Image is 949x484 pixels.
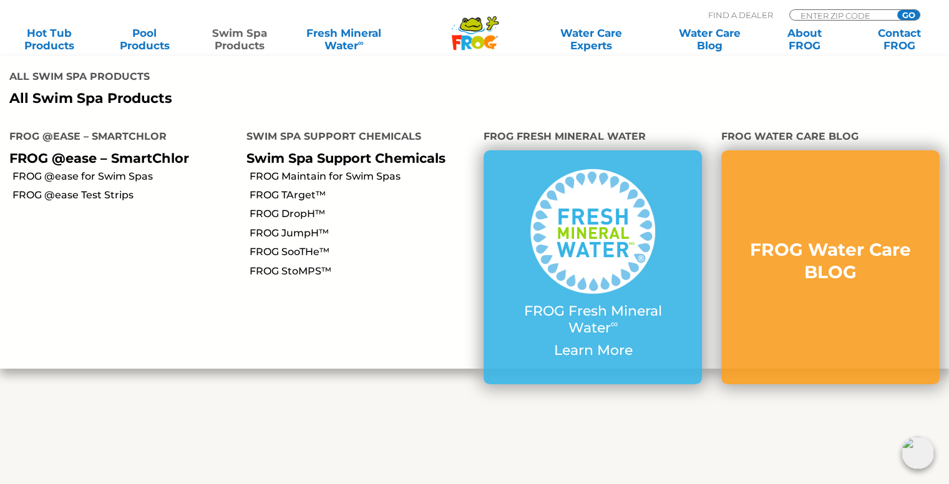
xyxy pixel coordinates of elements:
[9,65,465,90] h4: All Swim Spa Products
[902,437,934,469] img: openIcon
[12,188,237,202] a: FROG @ease Test Strips
[246,125,465,150] h4: Swim Spa Support Chemicals
[12,170,237,183] a: FROG @ease for Swim Spas
[708,9,773,21] p: Find A Dealer
[611,317,618,330] sup: ∞
[250,207,474,221] a: FROG DropH™
[484,125,702,150] h4: FROG Fresh Mineral Water
[107,27,181,52] a: PoolProducts
[721,125,940,150] h4: FROG Water Care BLOG
[9,90,465,107] a: All Swim Spa Products
[358,38,363,47] sup: ∞
[246,150,445,166] a: Swim Spa Support Chemicals
[203,27,276,52] a: Swim SpaProducts
[897,10,920,20] input: GO
[250,264,474,278] a: FROG StoMPS™
[509,169,677,365] a: FROG Fresh Mineral Water∞ Learn More
[767,27,841,52] a: AboutFROG
[250,245,474,259] a: FROG SooTHe™
[863,27,937,52] a: ContactFROG
[509,342,677,359] p: Learn More
[746,238,915,296] a: FROG Water Care BLOG
[250,170,474,183] a: FROG Maintain for Swim Spas
[9,150,228,166] p: FROG @ease – SmartChlor
[509,303,677,336] p: FROG Fresh Mineral Water
[799,10,883,21] input: Zip Code Form
[673,27,746,52] a: Water CareBlog
[531,27,651,52] a: Water CareExperts
[298,27,390,52] a: Fresh MineralWater∞
[250,188,474,202] a: FROG TArget™
[250,226,474,240] a: FROG JumpH™
[12,27,86,52] a: Hot TubProducts
[746,238,915,284] h3: FROG Water Care BLOG
[9,125,228,150] h4: FROG @ease – SmartChlor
